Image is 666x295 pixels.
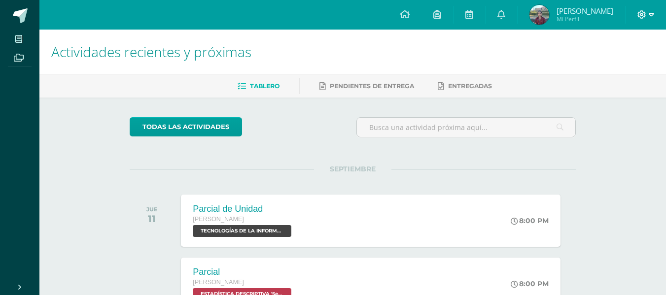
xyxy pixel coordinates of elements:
a: Entregadas [438,78,492,94]
input: Busca una actividad próxima aquí... [357,118,575,137]
div: 11 [146,213,158,225]
a: Tablero [238,78,280,94]
span: Actividades recientes y próximas [51,42,251,61]
div: JUE [146,206,158,213]
span: [PERSON_NAME] [193,279,244,286]
span: Pendientes de entrega [330,82,414,90]
span: Entregadas [448,82,492,90]
div: Parcial [193,267,294,277]
a: todas las Actividades [130,117,242,136]
span: [PERSON_NAME] [193,216,244,223]
span: Mi Perfil [557,15,613,23]
div: Parcial de Unidad [193,204,294,214]
span: TECNOLOGÍAS DE LA INFORMACIÓN Y LA COMUNICACIÓN 5 'Sección A' [193,225,291,237]
div: 8:00 PM [511,279,549,288]
span: [PERSON_NAME] [557,6,613,16]
span: Tablero [250,82,280,90]
img: 62f64d9dbf1f0d1797a76da7a222e997.png [529,5,549,25]
span: SEPTIEMBRE [314,164,391,173]
a: Pendientes de entrega [319,78,414,94]
div: 8:00 PM [511,216,549,225]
